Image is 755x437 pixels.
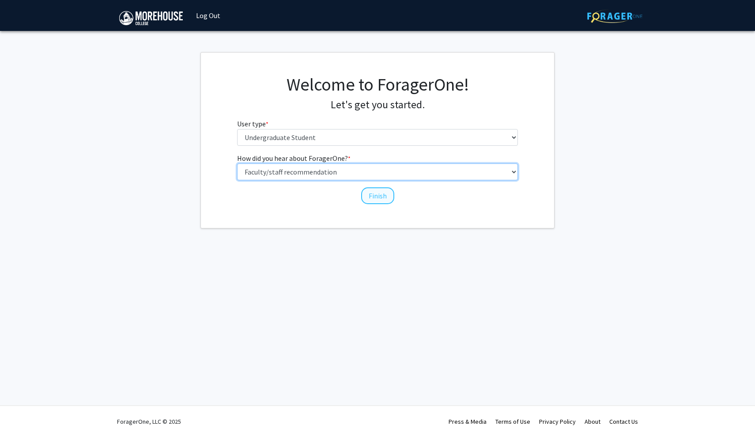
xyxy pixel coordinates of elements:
a: Terms of Use [495,418,530,426]
button: Finish [361,187,394,204]
iframe: Chat [7,397,38,430]
img: Morehouse College Logo [119,11,183,25]
a: Privacy Policy [539,418,576,426]
a: Press & Media [449,418,487,426]
label: How did you hear about ForagerOne? [237,153,351,163]
h1: Welcome to ForagerOne! [237,74,518,95]
img: ForagerOne Logo [587,9,642,23]
a: About [585,418,600,426]
h4: Let's get you started. [237,99,518,111]
label: User type [237,118,268,129]
div: ForagerOne, LLC © 2025 [117,406,181,437]
a: Contact Us [609,418,638,426]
